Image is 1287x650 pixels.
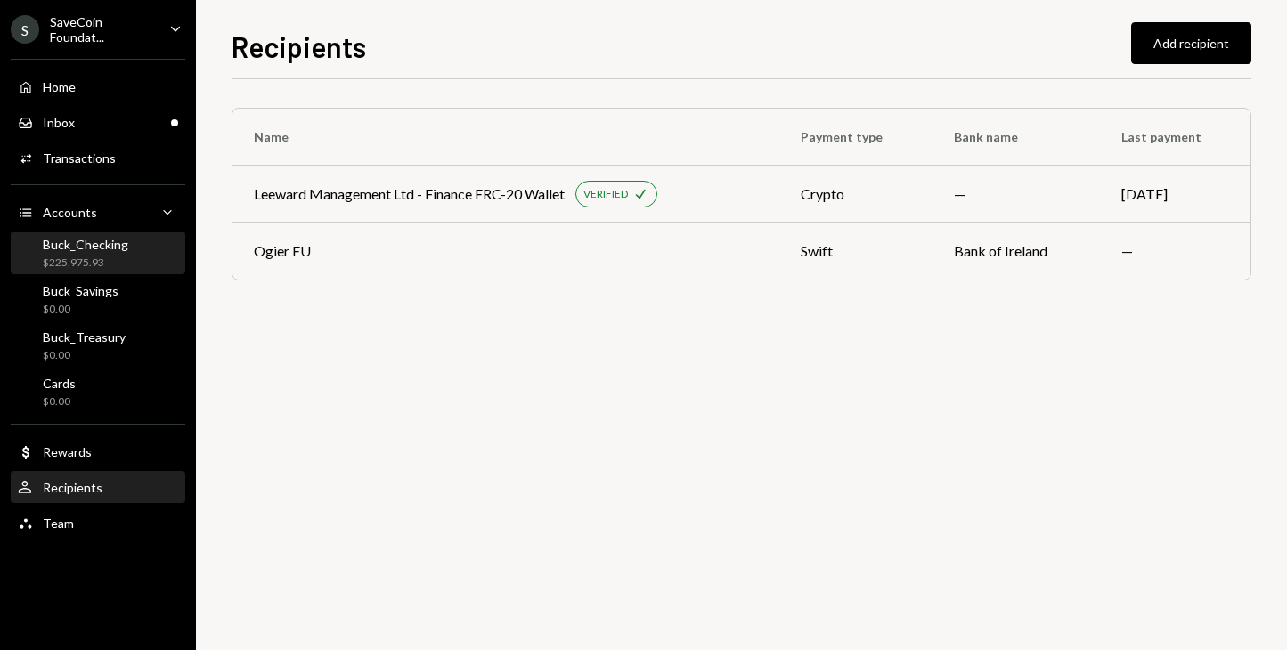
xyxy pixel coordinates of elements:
[43,376,76,391] div: Cards
[254,240,311,262] div: Ogier EU
[43,394,76,410] div: $0.00
[11,232,185,274] a: Buck_Checking$225,975.93
[43,237,128,252] div: Buck_Checking
[801,183,911,205] div: crypto
[43,205,97,220] div: Accounts
[232,28,366,64] h1: Recipients
[1100,109,1250,166] th: Last payment
[583,187,628,202] div: VERIFIED
[11,70,185,102] a: Home
[11,196,185,228] a: Accounts
[43,79,76,94] div: Home
[50,14,155,45] div: SaveCoin Foundat...
[11,370,185,413] a: Cards$0.00
[43,516,74,531] div: Team
[43,115,75,130] div: Inbox
[43,480,102,495] div: Recipients
[933,166,1100,223] td: —
[43,444,92,459] div: Rewards
[11,507,185,539] a: Team
[933,109,1100,166] th: Bank name
[801,240,911,262] div: swift
[11,15,39,44] div: S
[43,348,126,363] div: $0.00
[43,256,128,271] div: $225,975.93
[1100,166,1250,223] td: [DATE]
[43,283,118,298] div: Buck_Savings
[232,109,779,166] th: Name
[43,329,126,345] div: Buck_Treasury
[11,435,185,467] a: Rewards
[43,302,118,317] div: $0.00
[11,278,185,321] a: Buck_Savings$0.00
[11,142,185,174] a: Transactions
[43,150,116,166] div: Transactions
[933,223,1100,280] td: Bank of Ireland
[11,471,185,503] a: Recipients
[779,109,933,166] th: Payment type
[1100,223,1250,280] td: —
[11,324,185,367] a: Buck_Treasury$0.00
[254,183,565,205] div: Leeward Management Ltd - Finance ERC-20 Wallet
[11,106,185,138] a: Inbox
[1131,22,1251,64] button: Add recipient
